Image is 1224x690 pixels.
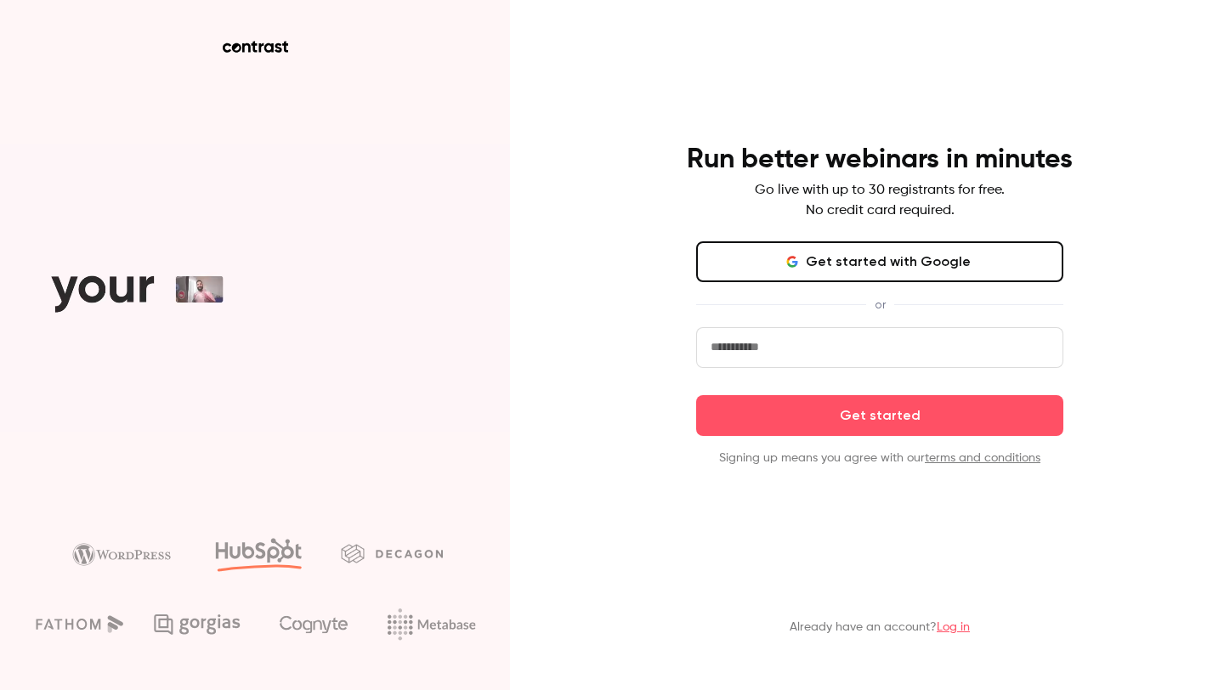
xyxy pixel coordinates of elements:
[925,452,1040,464] a: terms and conditions
[755,180,1005,221] p: Go live with up to 30 registrants for free. No credit card required.
[937,621,970,633] a: Log in
[696,395,1063,436] button: Get started
[696,241,1063,282] button: Get started with Google
[687,143,1073,177] h4: Run better webinars in minutes
[866,296,894,314] span: or
[696,450,1063,467] p: Signing up means you agree with our
[341,544,443,563] img: decagon
[790,619,970,636] p: Already have an account?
